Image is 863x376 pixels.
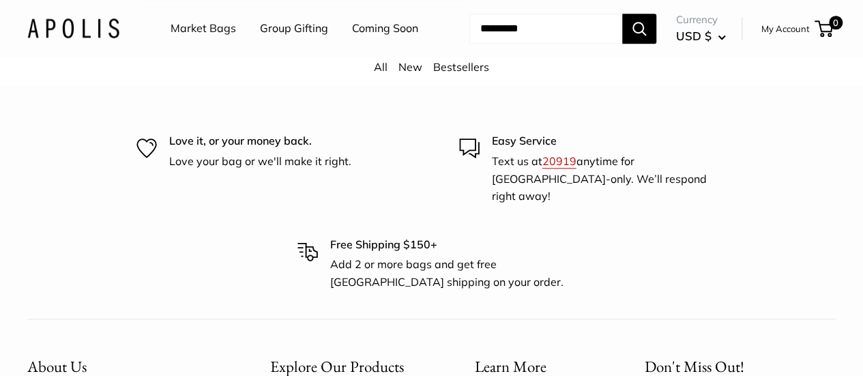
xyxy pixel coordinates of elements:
[352,18,418,39] a: Coming Soon
[169,153,351,171] p: Love your bag or we'll make it right.
[816,20,833,37] a: 0
[761,20,810,37] a: My Account
[374,60,387,74] a: All
[330,256,566,291] p: Add 2 or more bags and get free [GEOGRAPHIC_DATA] shipping on your order.
[169,132,351,150] p: Love it, or your money back.
[27,18,119,38] img: Apolis
[676,10,726,29] span: Currency
[171,18,236,39] a: Market Bags
[330,236,566,254] p: Free Shipping $150+
[622,14,656,44] button: Search
[433,60,489,74] a: Bestsellers
[829,16,843,29] span: 0
[542,154,576,168] a: 20919
[469,14,622,44] input: Search...
[398,60,422,74] a: New
[260,18,328,39] a: Group Gifting
[676,25,726,47] button: USD $
[492,153,727,205] p: Text us at anytime for [GEOGRAPHIC_DATA]-only. We’ll respond right away!
[492,132,727,150] p: Easy Service
[676,29,712,43] span: USD $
